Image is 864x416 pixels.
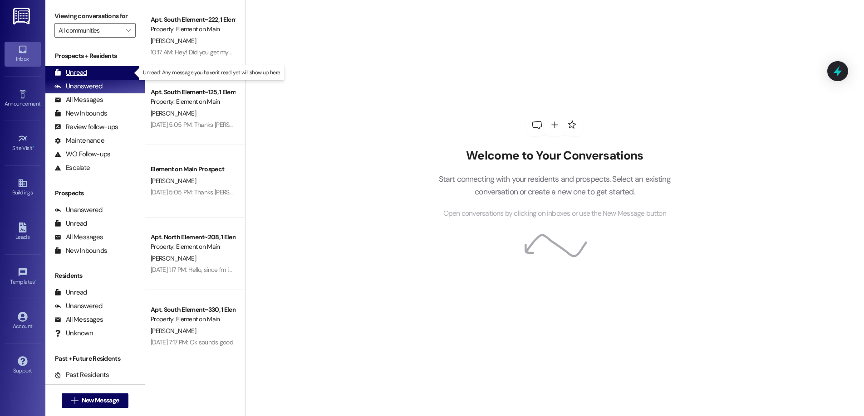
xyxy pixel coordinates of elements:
[62,393,129,408] button: New Message
[54,205,103,215] div: Unanswered
[143,69,280,77] p: Unread: Any message you haven't read yet will show up here
[45,51,145,61] div: Prospects + Residents
[59,23,121,38] input: All communities
[45,189,145,198] div: Prospects
[54,82,103,91] div: Unanswered
[5,42,41,66] a: Inbox
[54,219,87,228] div: Unread
[151,15,235,24] div: Apt. South Element~222, 1 Element on Main - South Element
[54,370,109,380] div: Past Residents
[54,136,104,145] div: Maintenance
[54,232,103,242] div: All Messages
[54,246,107,256] div: New Inbounds
[5,131,41,155] a: Site Visit •
[35,277,36,284] span: •
[54,288,87,297] div: Unread
[151,242,235,252] div: Property: Element on Main
[443,208,666,219] span: Open conversations by clicking on inboxes or use the New Message button
[151,338,233,346] div: [DATE] 7:17 PM: Ok sounds good
[54,150,110,159] div: WO Follow-ups
[54,9,136,23] label: Viewing conversations for
[5,309,41,334] a: Account
[13,8,32,24] img: ResiDesk Logo
[5,175,41,200] a: Buildings
[126,27,131,34] i: 
[5,265,41,289] a: Templates •
[151,266,704,274] div: [DATE] 1:17 PM: Hello, since I'm in the [PERSON_NAME][GEOGRAPHIC_DATA], should my insurance be [S...
[151,24,235,34] div: Property: Element on Main
[45,354,145,363] div: Past + Future Residents
[40,99,42,106] span: •
[151,232,235,242] div: Apt. North Element~208, 1 Element on Main - North Element
[54,122,118,132] div: Review follow-ups
[151,48,746,56] div: 10:17 AM: Hey! Did you get my last message? I had asked to take the collections hit and when you'...
[151,164,235,174] div: Element on Main Prospect
[151,177,196,185] span: [PERSON_NAME]
[151,327,196,335] span: [PERSON_NAME]
[151,254,196,262] span: [PERSON_NAME]
[71,397,78,404] i: 
[151,87,235,97] div: Apt. South Element~125, 1 Element on Main - South Element
[425,173,684,198] p: Start connecting with your residents and prospects. Select an existing conversation or create a n...
[54,163,90,173] div: Escalate
[54,315,103,324] div: All Messages
[425,149,684,163] h2: Welcome to Your Conversations
[54,329,93,338] div: Unknown
[54,109,107,118] div: New Inbounds
[33,144,34,150] span: •
[45,271,145,281] div: Residents
[151,305,235,314] div: Apt. South Element~330, 1 Element on Main - South Element
[151,97,235,106] div: Property: Element on Main
[54,301,103,311] div: Unanswered
[5,353,41,378] a: Support
[82,396,119,405] span: New Message
[54,68,87,77] div: Unread
[151,109,196,117] span: [PERSON_NAME]
[54,95,103,105] div: All Messages
[5,220,41,244] a: Leads
[151,314,235,324] div: Property: Element on Main
[151,37,196,45] span: [PERSON_NAME]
